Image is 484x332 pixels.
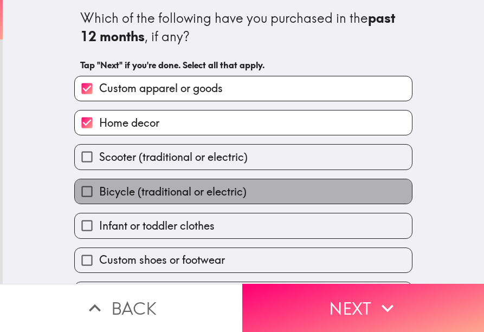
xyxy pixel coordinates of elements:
[99,252,225,268] span: Custom shoes or footwear
[75,145,412,169] button: Scooter (traditional or electric)
[80,10,398,44] b: past 12 months
[75,76,412,101] button: Custom apparel or goods
[99,115,159,131] span: Home decor
[99,184,247,199] span: Bicycle (traditional or electric)
[75,110,412,135] button: Home decor
[75,213,412,238] button: Infant or toddler clothes
[99,149,248,165] span: Scooter (traditional or electric)
[99,218,215,233] span: Infant or toddler clothes
[75,179,412,204] button: Bicycle (traditional or electric)
[75,248,412,272] button: Custom shoes or footwear
[80,9,406,45] div: Which of the following have you purchased in the , if any?
[99,81,223,96] span: Custom apparel or goods
[80,59,406,71] h6: Tap "Next" if you're done. Select all that apply.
